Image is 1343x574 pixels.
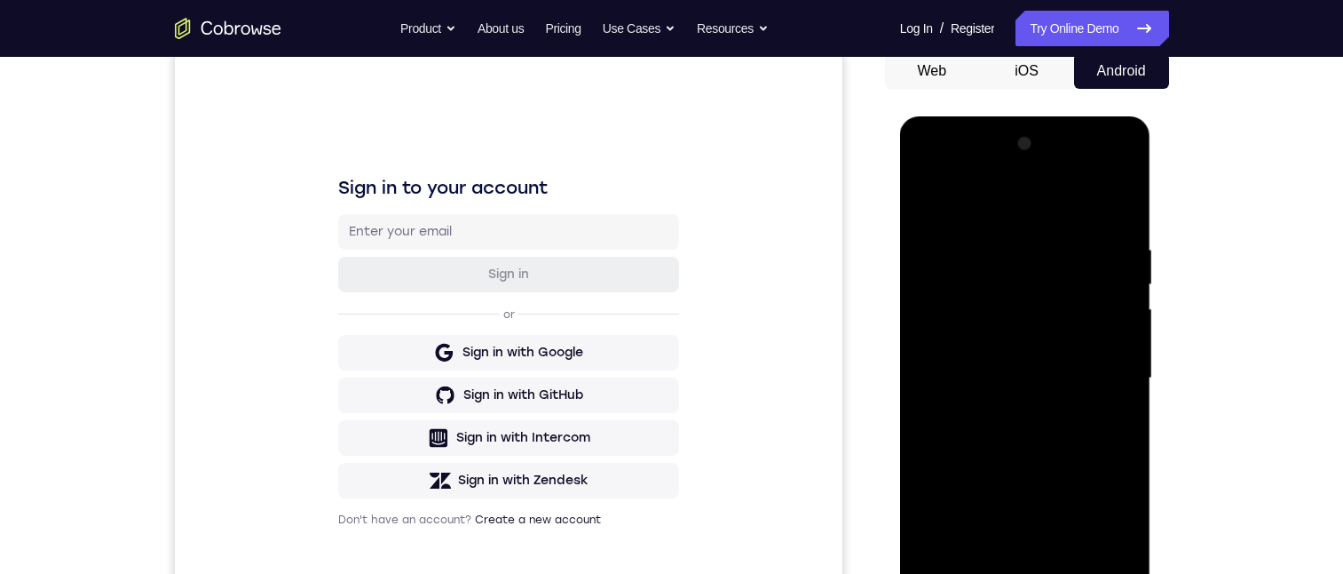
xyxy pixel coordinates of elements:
[1074,53,1169,89] button: Android
[697,11,769,46] button: Resources
[163,282,504,317] button: Sign in with Google
[885,53,980,89] button: Web
[175,18,281,39] a: Go to the home page
[400,11,456,46] button: Product
[163,324,504,360] button: Sign in with GitHub
[478,11,524,46] a: About us
[288,333,408,351] div: Sign in with GitHub
[979,53,1074,89] button: iOS
[603,11,675,46] button: Use Cases
[283,419,414,436] div: Sign in with Zendesk
[951,11,994,46] a: Register
[325,254,344,268] p: or
[163,367,504,403] button: Sign in with Intercom
[288,291,408,308] div: Sign in with Google
[900,11,933,46] a: Log In
[281,376,415,394] div: Sign in with Intercom
[163,410,504,445] button: Sign in with Zendesk
[163,459,504,474] p: Don't have an account?
[300,460,426,473] a: Create a new account
[940,18,944,39] span: /
[545,11,581,46] a: Pricing
[1015,11,1168,46] a: Try Online Demo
